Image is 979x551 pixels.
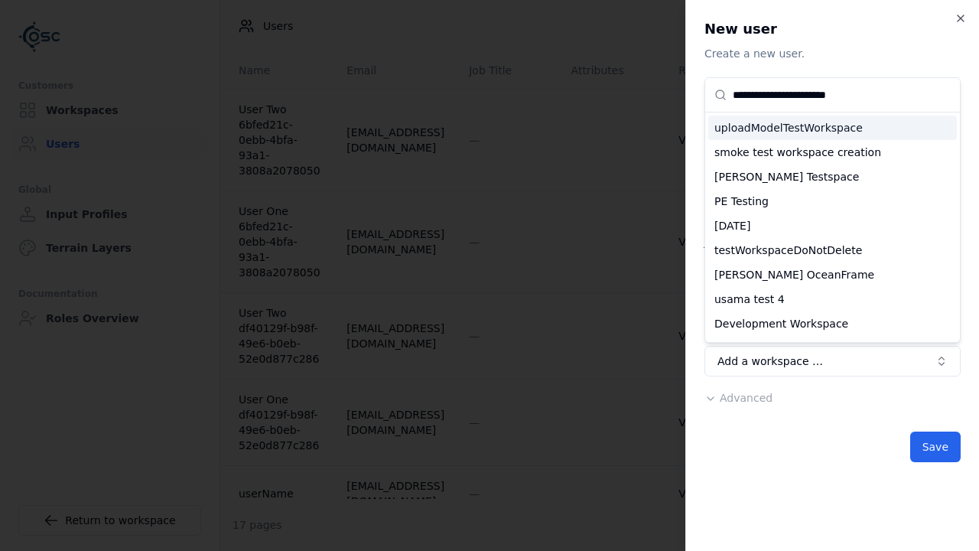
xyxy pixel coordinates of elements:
[708,189,957,214] div: PE Testing
[705,112,960,342] div: Suggestions
[708,116,957,140] div: uploadModelTestWorkspace
[708,165,957,189] div: [PERSON_NAME] Testspace
[708,262,957,287] div: [PERSON_NAME] OceanFrame
[708,336,957,360] div: Mobility_STG
[708,311,957,336] div: Development Workspace
[708,238,957,262] div: testWorkspaceDoNotDelete
[708,140,957,165] div: smoke test workspace creation
[708,287,957,311] div: usama test 4
[708,214,957,238] div: [DATE]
